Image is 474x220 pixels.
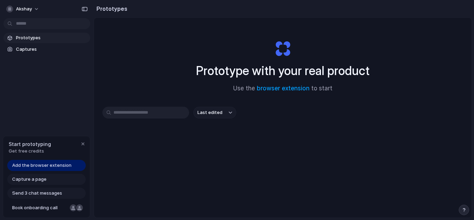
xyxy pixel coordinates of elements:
h2: Prototypes [94,5,127,13]
span: Prototypes [16,34,87,41]
span: Add the browser extension [12,162,71,169]
span: Last edited [197,109,222,116]
span: Send 3 chat messages [12,190,62,197]
span: Captures [16,46,87,53]
a: Book onboarding call [7,202,86,213]
span: Get free credits [9,148,51,155]
span: Start prototyping [9,140,51,148]
a: Captures [3,44,90,55]
button: akshay [3,3,43,15]
span: akshay [16,6,32,13]
span: Book onboarding call [12,204,67,211]
div: Christian Iacullo [75,204,84,212]
span: Use the to start [233,84,332,93]
h1: Prototype with your real product [196,62,370,80]
span: Capture a page [12,176,46,183]
a: browser extension [257,85,310,92]
a: Prototypes [3,33,90,43]
button: Last edited [193,107,236,119]
div: Nicole Kubica [69,204,77,212]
